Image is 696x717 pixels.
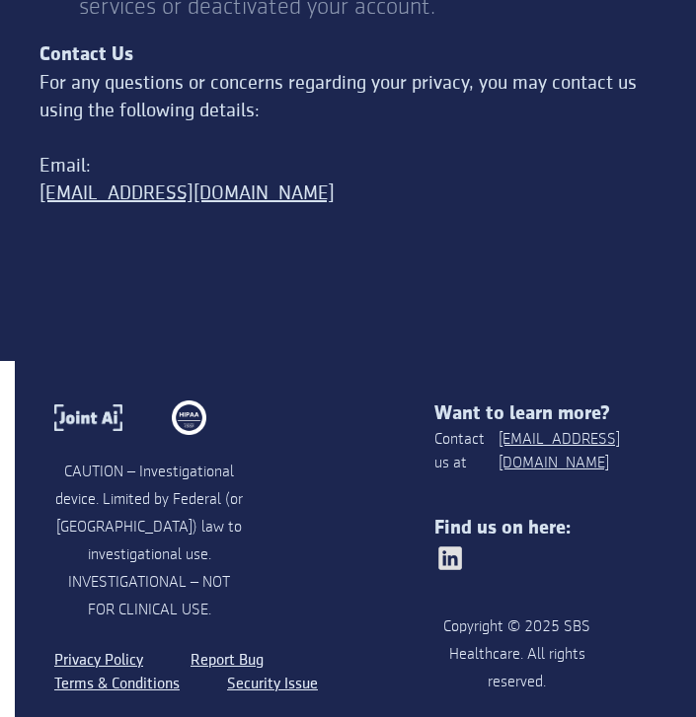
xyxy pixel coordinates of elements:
div: Want to learn more? [434,400,610,428]
a: [EMAIL_ADDRESS][DOMAIN_NAME] [499,428,671,475]
div: CAUTION – Investigational device. Limited by Federal (or [GEOGRAPHIC_DATA]) law to investigationa... [54,459,244,624]
div: Find us on here: [434,515,571,542]
a: Terms & Conditions [54,673,180,696]
strong: Contact Us [39,45,133,65]
div: Copyright © 2025 SBS Healthcare. All rights reserved. [434,613,600,696]
a: [EMAIL_ADDRESS][DOMAIN_NAME] [39,179,657,207]
a: Report Bug [191,649,264,673]
a: Security Issue [227,673,318,696]
div: For any questions or concerns regarding your privacy, you may contact us using the following deta... [39,40,657,235]
a: Privacy Policy [54,649,143,673]
div: Contact us at [434,428,671,475]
